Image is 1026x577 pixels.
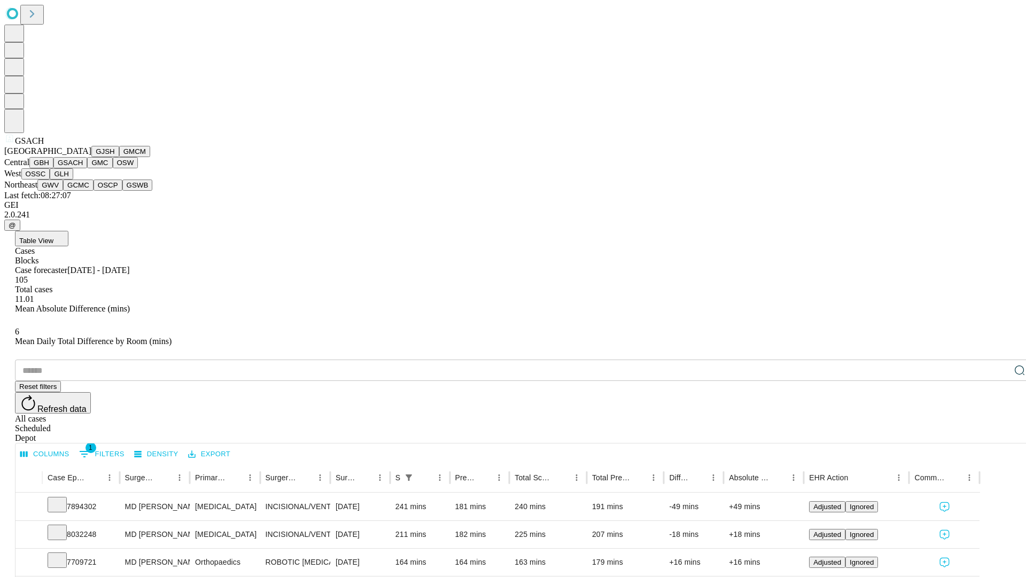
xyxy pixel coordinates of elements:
button: Menu [102,470,117,485]
div: MD [PERSON_NAME] [125,521,184,548]
button: Sort [554,470,569,485]
div: [DATE] [336,493,385,520]
button: Menu [372,470,387,485]
span: Adjusted [813,558,841,566]
div: 8032248 [48,521,114,548]
span: Last fetch: 08:27:07 [4,191,71,200]
button: Refresh data [15,392,91,414]
div: Surgeon Name [125,473,156,482]
button: OSW [113,157,138,168]
button: Sort [947,470,962,485]
button: Menu [492,470,507,485]
span: @ [9,221,16,229]
div: GEI [4,200,1022,210]
span: Mean Absolute Difference (mins) [15,304,130,313]
button: Menu [786,470,801,485]
div: 7894302 [48,493,114,520]
div: 240 mins [515,493,581,520]
span: Central [4,158,29,167]
div: Surgery Date [336,473,356,482]
span: 105 [15,275,28,284]
div: -18 mins [669,521,718,548]
div: INCISIONAL/VENTRAL/SPIGELIAN [MEDICAL_DATA] INITIAL 3-10 CM REDUCIBLE [266,521,325,548]
button: Adjusted [809,557,845,568]
div: Primary Service [195,473,226,482]
span: Mean Daily Total Difference by Room (mins) [15,337,172,346]
button: Sort [477,470,492,485]
span: Case forecaster [15,266,67,275]
div: 1 active filter [401,470,416,485]
button: Adjusted [809,529,845,540]
button: Sort [157,470,172,485]
button: Select columns [18,446,72,463]
button: Menu [243,470,258,485]
div: Total Scheduled Duration [515,473,553,482]
span: GSACH [15,136,44,145]
div: [MEDICAL_DATA] [195,521,254,548]
span: 11.01 [15,294,34,303]
button: Menu [172,470,187,485]
button: Adjusted [809,501,845,512]
div: Scheduled In Room Duration [395,473,400,482]
button: Expand [21,498,37,517]
div: ROBOTIC [MEDICAL_DATA] KNEE TOTAL [266,549,325,576]
button: Ignored [845,501,878,512]
button: Table View [15,231,68,246]
button: GMCM [119,146,150,157]
div: Orthopaedics [195,549,254,576]
button: Menu [646,470,661,485]
div: INCISIONAL/VENTRAL/SPIGELIAN [MEDICAL_DATA] INITIAL 3-10 CM REDUCIBLE [266,493,325,520]
div: 164 mins [455,549,504,576]
button: Sort [691,470,706,485]
div: -49 mins [669,493,718,520]
span: 1 [85,442,96,453]
button: Sort [631,470,646,485]
div: 182 mins [455,521,504,548]
button: GWV [37,180,63,191]
div: 181 mins [455,493,504,520]
span: [GEOGRAPHIC_DATA] [4,146,91,155]
span: Adjusted [813,531,841,539]
div: +16 mins [669,549,718,576]
button: OSSC [21,168,50,180]
div: Difference [669,473,690,482]
button: Sort [771,470,786,485]
div: MD [PERSON_NAME] [125,493,184,520]
div: +18 mins [729,521,798,548]
div: Absolute Difference [729,473,770,482]
button: Expand [21,526,37,544]
button: Expand [21,553,37,572]
button: Sort [298,470,313,485]
button: Sort [417,470,432,485]
div: 164 mins [395,549,445,576]
button: GLH [50,168,73,180]
button: OSCP [94,180,122,191]
button: Show filters [401,470,416,485]
div: 163 mins [515,549,581,576]
div: 179 mins [592,549,659,576]
div: Comments [914,473,945,482]
button: GSWB [122,180,153,191]
button: Ignored [845,557,878,568]
div: Case Epic Id [48,473,86,482]
button: GCMC [63,180,94,191]
div: 2.0.241 [4,210,1022,220]
div: Surgery Name [266,473,297,482]
button: Sort [849,470,864,485]
div: [MEDICAL_DATA] [195,493,254,520]
button: GMC [87,157,112,168]
span: Refresh data [37,404,87,414]
span: Ignored [850,531,874,539]
div: 207 mins [592,521,659,548]
button: @ [4,220,20,231]
button: Density [131,446,181,463]
div: EHR Action [809,473,848,482]
button: Export [185,446,233,463]
button: Show filters [76,446,127,463]
button: Sort [357,470,372,485]
button: Menu [706,470,721,485]
div: 191 mins [592,493,659,520]
button: GBH [29,157,53,168]
div: +16 mins [729,549,798,576]
span: Northeast [4,180,37,189]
